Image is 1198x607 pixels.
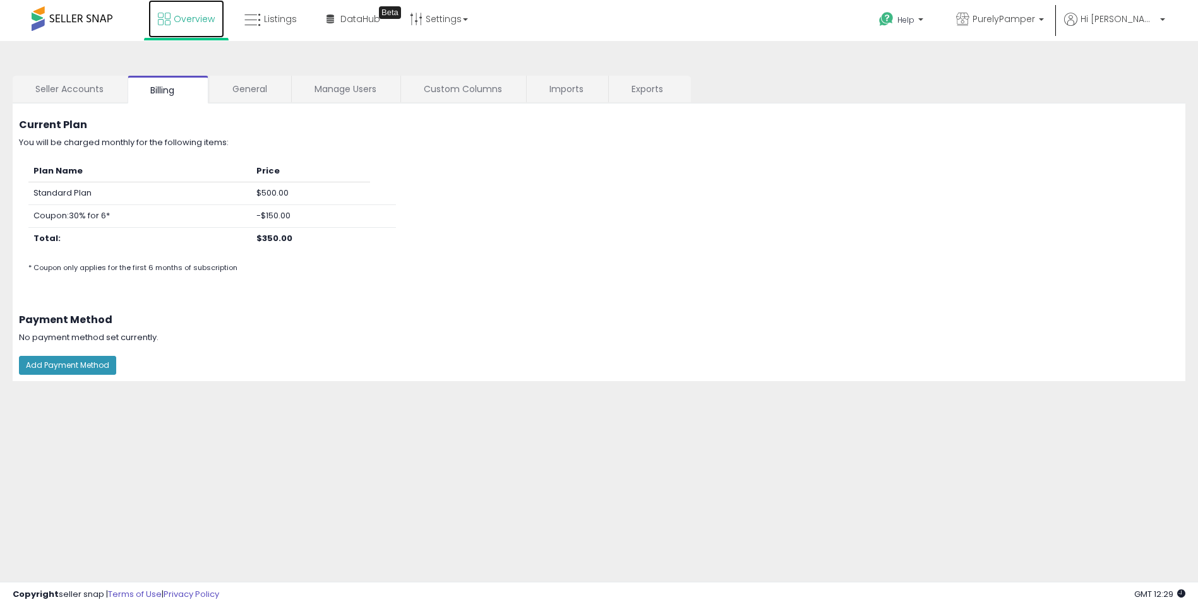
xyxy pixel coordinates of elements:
td: $500.00 [251,182,370,205]
td: -$150.00 [251,204,370,227]
span: Hi [PERSON_NAME] [1081,13,1156,25]
h3: Current Plan [19,119,1179,131]
a: General [210,76,290,102]
a: Privacy Policy [164,588,219,600]
a: Custom Columns [401,76,525,102]
td: Coupon: 30% for 6* [28,204,251,227]
a: Seller Accounts [13,76,126,102]
span: You will be charged monthly for the following items: [19,136,229,148]
a: Manage Users [292,76,399,102]
span: DataHub [340,13,380,25]
span: Listings [264,13,297,25]
td: Standard Plan [28,182,251,205]
small: * Coupon only applies for the first 6 months of subscription [28,262,237,273]
div: Tooltip anchor [379,6,401,19]
a: Exports [609,76,690,102]
div: seller snap | | [13,589,219,601]
span: PurelyPamper [973,13,1035,25]
a: Imports [527,76,607,102]
a: Terms of Use [108,588,162,600]
span: Overview [174,13,215,25]
span: 2025-10-14 12:29 GMT [1134,588,1185,600]
div: No payment method set currently. [9,332,1189,344]
th: Price [251,160,370,182]
h3: Payment Method [19,314,1179,326]
b: Total: [33,232,61,244]
i: Get Help [878,11,894,27]
th: Plan Name [28,160,251,182]
a: Hi [PERSON_NAME] [1064,13,1165,41]
button: Add Payment Method [19,356,116,375]
span: Help [897,15,914,25]
b: $350.00 [256,232,292,244]
a: Help [869,2,936,41]
strong: Copyright [13,588,59,600]
a: Billing [128,76,208,103]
